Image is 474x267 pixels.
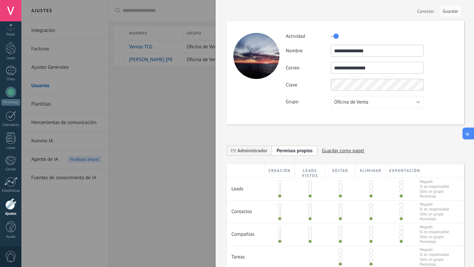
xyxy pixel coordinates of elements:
div: Listas [1,146,20,150]
span: Sólo un grupo [420,257,449,262]
span: Permitido [420,217,449,222]
span: Administrador [237,148,267,154]
div: Exportación [386,164,416,178]
span: Negado [420,179,449,184]
span: Sólo un grupo [420,212,449,217]
span: Guardar como papel [322,146,364,156]
div: Leads [227,178,265,195]
label: Nombre [286,48,331,54]
span: Negado [420,225,449,230]
label: Correo [286,65,331,71]
div: Compañías [227,223,265,241]
div: Correo [1,167,20,172]
span: Si es responsable [420,207,449,212]
span: Administrador [227,145,272,156]
span: Negado [420,247,449,252]
button: Guardar [439,5,462,17]
div: Contactos [227,201,265,218]
span: Oficina de Venta [334,99,368,105]
div: Estadísticas [1,189,20,193]
div: Chats [1,77,20,82]
div: Editar [325,164,355,178]
span: Add new role [272,145,317,156]
span: Permisos propios [276,148,313,154]
div: Ayuda [1,235,20,239]
span: Sólo un grupo [420,234,449,239]
span: Negado [420,202,449,207]
div: WhatsApp [1,99,20,106]
button: Cancelar [415,6,437,16]
div: Creación [265,164,295,178]
div: Leads vistos [295,164,325,178]
div: Eliminar [355,164,386,178]
div: Tareas [227,246,265,263]
span: Permitido [420,239,449,244]
span: Si es responsable [420,252,449,257]
span: Permitido [420,262,449,267]
label: Grupo [286,99,331,105]
span: Guardar [443,9,458,13]
div: Leads [1,56,20,61]
label: Clave [286,82,331,88]
div: Panel [1,33,20,37]
button: Oficina de Venta [331,96,424,108]
span: Si es responsable [420,230,449,234]
span: Si es responsable [420,184,449,189]
div: Ajustes [1,212,20,216]
span: Sólo un grupo [420,189,449,194]
span: Permitido [420,194,449,199]
label: Actividad [286,33,331,39]
div: Calendario [1,123,20,127]
span: Cancelar [417,9,434,13]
